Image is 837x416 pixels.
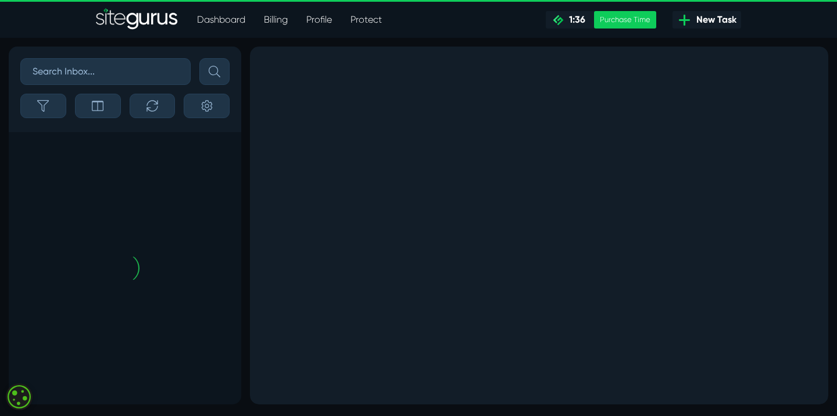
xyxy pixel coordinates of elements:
[188,8,255,31] a: Dashboard
[546,11,656,29] a: 1:36 Purchase Time
[341,8,391,31] a: Protect
[297,8,341,31] a: Profile
[594,11,656,29] div: Purchase Time
[6,383,33,410] div: Cookie consent button
[96,8,178,31] a: SiteGurus
[20,58,191,85] input: Search Inbox...
[96,8,178,31] img: Sitegurus Logo
[255,8,297,31] a: Billing
[673,11,741,29] a: New Task
[564,14,585,25] span: 1:36
[692,13,736,27] span: New Task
